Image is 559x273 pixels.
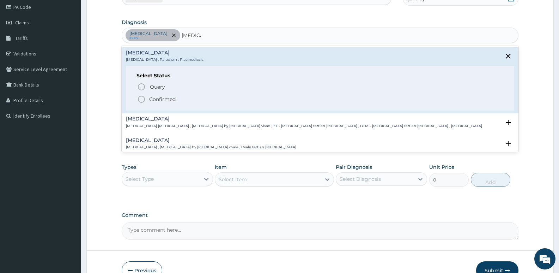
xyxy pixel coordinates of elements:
label: Pair Diagnosis [336,164,372,171]
span: remove selection option [171,32,177,38]
textarea: Type your message and hit 'Enter' [4,193,134,218]
label: Unit Price [429,164,455,171]
i: open select status [504,140,512,148]
p: [MEDICAL_DATA] [129,31,168,36]
div: Select Diagnosis [340,176,381,183]
p: [MEDICAL_DATA] [MEDICAL_DATA] , [MEDICAL_DATA] by [MEDICAL_DATA] vivax , BT - [MEDICAL_DATA] tert... [126,124,482,129]
span: Tariffs [15,35,28,41]
p: Confirmed [149,96,176,103]
h6: Select Status [136,73,504,78]
div: Minimize live chat window [116,4,133,20]
i: status option filled [137,95,146,103]
div: Select Type [126,176,154,183]
span: Claims [15,19,29,26]
h4: [MEDICAL_DATA] [126,50,203,55]
small: query [129,36,168,40]
label: Comment [122,212,518,218]
i: status option query [137,83,146,91]
h4: [MEDICAL_DATA] [126,116,482,121]
span: We're online! [41,89,97,160]
img: d_794563401_company_1708531726252_794563401 [13,35,29,53]
p: [MEDICAL_DATA] , [MEDICAL_DATA] by [MEDICAL_DATA] ovale , Ovale tertian [MEDICAL_DATA] [126,145,296,150]
p: [MEDICAL_DATA] , Paludism , Plasmodiosis [126,57,203,62]
h4: [MEDICAL_DATA] [126,138,296,143]
label: Types [122,164,136,170]
label: Item [215,164,227,171]
div: Chat with us now [37,40,119,49]
i: open select status [504,118,512,127]
i: close select status [504,52,512,60]
span: Query [150,83,165,90]
button: Add [471,173,510,187]
label: Diagnosis [122,19,147,26]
